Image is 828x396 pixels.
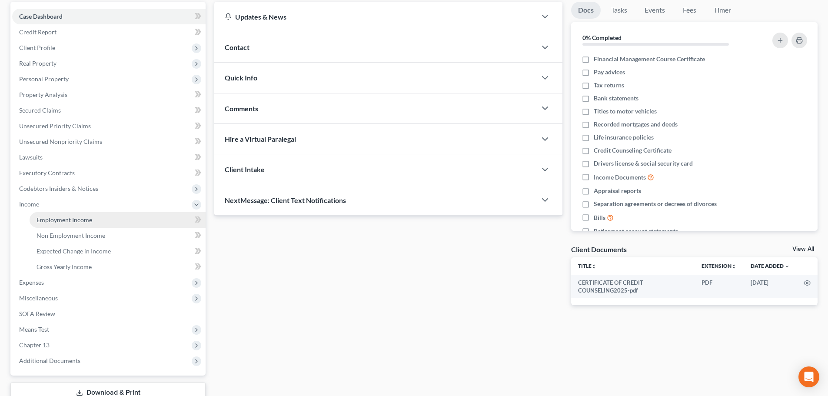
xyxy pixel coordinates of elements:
[12,103,206,118] a: Secured Claims
[594,120,678,129] span: Recorded mortgages and deeds
[594,68,625,77] span: Pay advices
[594,133,654,142] span: Life insurance policies
[594,186,641,195] span: Appraisal reports
[37,232,105,239] span: Non Employment Income
[19,200,39,208] span: Income
[792,246,814,252] a: View All
[594,146,672,155] span: Credit Counseling Certificate
[19,138,102,145] span: Unsecured Nonpriority Claims
[225,73,257,82] span: Quick Info
[604,2,634,19] a: Tasks
[751,263,790,269] a: Date Added expand_more
[19,153,43,161] span: Lawsuits
[798,366,819,387] div: Open Intercom Messenger
[582,34,622,41] strong: 0% Completed
[638,2,672,19] a: Events
[12,24,206,40] a: Credit Report
[19,13,63,20] span: Case Dashboard
[225,43,249,51] span: Contact
[571,275,695,299] td: CERTIFICATE OF CREDIT COUNSELING2025-pdf
[19,44,55,51] span: Client Profile
[30,259,206,275] a: Gross Yearly Income
[225,104,258,113] span: Comments
[744,275,797,299] td: [DATE]
[702,263,737,269] a: Extensionunfold_more
[12,87,206,103] a: Property Analysis
[12,306,206,322] a: SOFA Review
[19,75,69,83] span: Personal Property
[594,173,646,182] span: Income Documents
[594,94,638,103] span: Bank statements
[19,91,67,98] span: Property Analysis
[30,212,206,228] a: Employment Income
[592,264,597,269] i: unfold_more
[785,264,790,269] i: expand_more
[594,81,624,90] span: Tax returns
[19,279,44,286] span: Expenses
[37,247,111,255] span: Expected Change in Income
[571,2,601,19] a: Docs
[19,169,75,176] span: Executory Contracts
[594,159,693,168] span: Drivers license & social security card
[225,12,526,21] div: Updates & News
[19,106,61,114] span: Secured Claims
[225,196,346,204] span: NextMessage: Client Text Notifications
[19,185,98,192] span: Codebtors Insiders & Notices
[594,227,678,236] span: Retirement account statements
[30,243,206,259] a: Expected Change in Income
[225,135,296,143] span: Hire a Virtual Paralegal
[594,213,605,222] span: Bills
[37,263,92,270] span: Gross Yearly Income
[19,357,80,364] span: Additional Documents
[225,165,265,173] span: Client Intake
[675,2,703,19] a: Fees
[695,275,744,299] td: PDF
[30,228,206,243] a: Non Employment Income
[12,118,206,134] a: Unsecured Priority Claims
[12,165,206,181] a: Executory Contracts
[19,28,57,36] span: Credit Report
[594,107,657,116] span: Titles to motor vehicles
[594,55,705,63] span: Financial Management Course Certificate
[37,216,92,223] span: Employment Income
[732,264,737,269] i: unfold_more
[707,2,738,19] a: Timer
[12,9,206,24] a: Case Dashboard
[12,134,206,150] a: Unsecured Nonpriority Claims
[19,122,91,130] span: Unsecured Priority Claims
[19,326,49,333] span: Means Test
[594,200,717,208] span: Separation agreements or decrees of divorces
[19,310,55,317] span: SOFA Review
[578,263,597,269] a: Titleunfold_more
[19,294,58,302] span: Miscellaneous
[19,341,50,349] span: Chapter 13
[571,245,627,254] div: Client Documents
[19,60,57,67] span: Real Property
[12,150,206,165] a: Lawsuits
